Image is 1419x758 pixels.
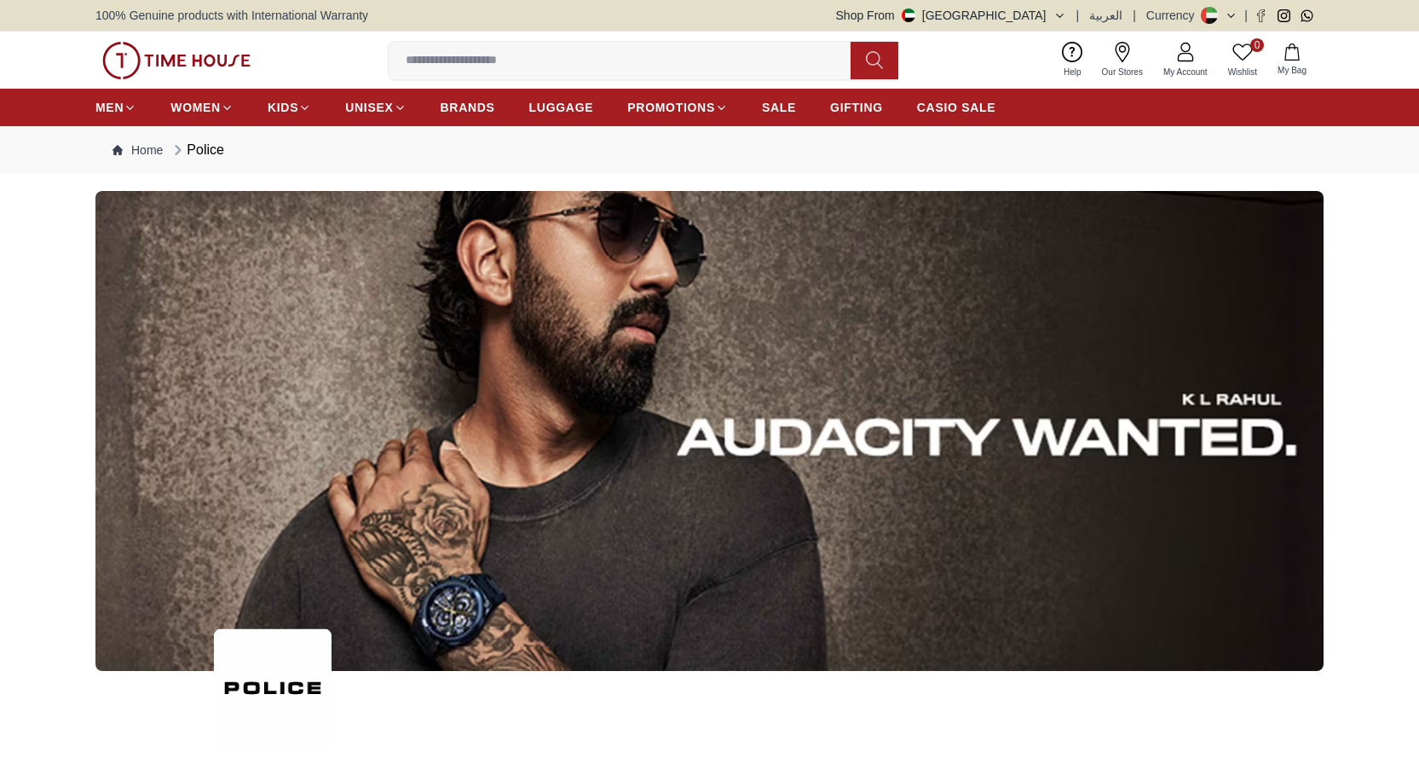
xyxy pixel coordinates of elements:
span: Our Stores [1095,66,1150,78]
div: Currency [1146,7,1202,24]
span: SALE [762,99,796,116]
span: | [1133,7,1136,24]
nav: Breadcrumb [95,126,1324,174]
a: Our Stores [1092,38,1153,82]
button: العربية [1089,7,1122,24]
span: 100% Genuine products with International Warranty [95,7,368,24]
span: CASIO SALE [917,99,996,116]
a: PROMOTIONS [627,92,728,123]
a: WOMEN [170,92,234,123]
a: 0Wishlist [1218,38,1267,82]
span: My Bag [1271,64,1313,77]
a: SALE [762,92,796,123]
span: 0 [1250,38,1264,52]
a: MEN [95,92,136,123]
span: Wishlist [1221,66,1264,78]
span: Help [1057,66,1088,78]
a: CASIO SALE [917,92,996,123]
a: Instagram [1278,9,1290,22]
a: GIFTING [830,92,883,123]
span: PROMOTIONS [627,99,715,116]
a: UNISEX [345,92,406,123]
a: KIDS [268,92,311,123]
button: My Bag [1267,40,1317,80]
img: ... [214,628,332,747]
img: United Arab Emirates [902,9,915,22]
a: Home [112,142,163,159]
span: | [1244,7,1248,24]
a: LUGGAGE [529,92,594,123]
a: Help [1053,38,1092,82]
img: ... [95,191,1324,671]
button: Shop From[GEOGRAPHIC_DATA] [836,7,1066,24]
span: WOMEN [170,99,221,116]
span: UNISEX [345,99,393,116]
a: Whatsapp [1301,9,1313,22]
img: ... [102,42,251,79]
a: Facebook [1255,9,1267,22]
div: Police [170,140,224,160]
span: LUGGAGE [529,99,594,116]
span: | [1076,7,1080,24]
span: KIDS [268,99,298,116]
span: GIFTING [830,99,883,116]
span: My Account [1157,66,1214,78]
span: MEN [95,99,124,116]
span: BRANDS [441,99,495,116]
a: BRANDS [441,92,495,123]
